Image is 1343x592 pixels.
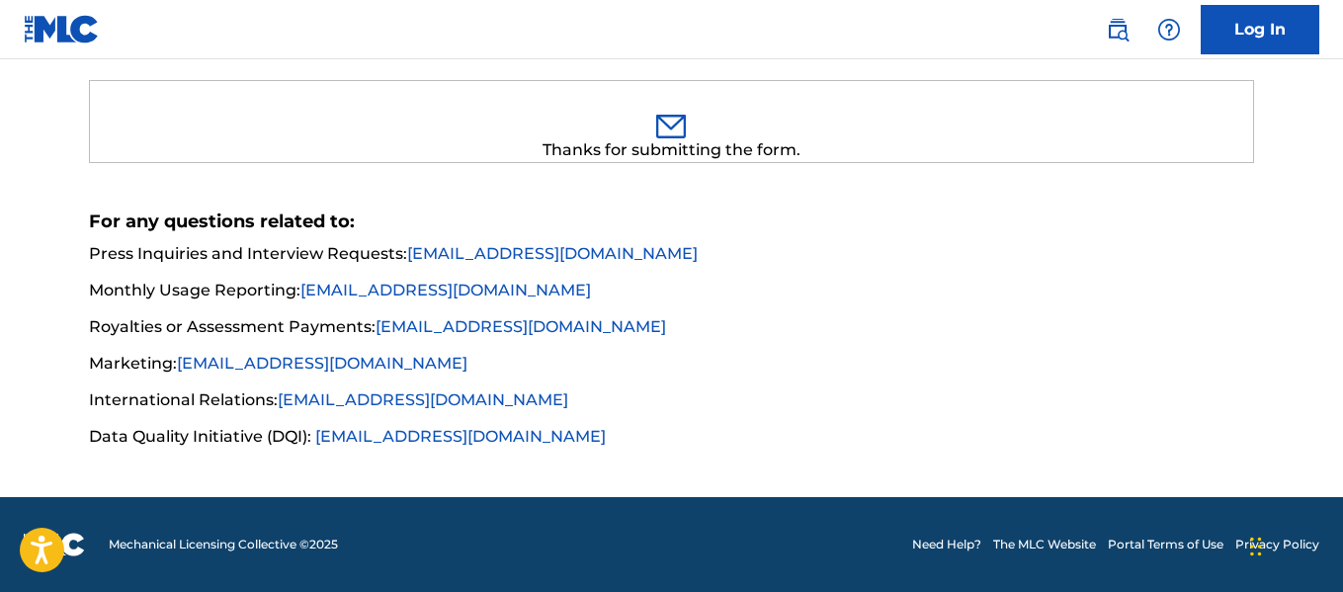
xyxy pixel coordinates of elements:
a: [EMAIL_ADDRESS][DOMAIN_NAME] [407,244,698,263]
img: 0ff00501b51b535a1dc6.svg [656,115,686,138]
div: Help [1149,10,1189,49]
span: Mechanical Licensing Collective © 2025 [109,536,338,553]
a: Need Help? [912,536,981,553]
iframe: Chat Widget [1244,497,1343,592]
a: [EMAIL_ADDRESS][DOMAIN_NAME] [315,427,606,446]
a: Portal Terms of Use [1108,536,1223,553]
li: International Relations: [89,388,1255,424]
img: logo [24,533,85,556]
div: Thanks for submitting the form. [90,138,1254,162]
a: Privacy Policy [1235,536,1319,553]
img: help [1157,18,1181,42]
a: Public Search [1098,10,1137,49]
a: [EMAIL_ADDRESS][DOMAIN_NAME] [300,281,591,299]
a: [EMAIL_ADDRESS][DOMAIN_NAME] [177,354,467,373]
a: [EMAIL_ADDRESS][DOMAIN_NAME] [376,317,666,336]
li: Marketing: [89,352,1255,387]
a: [EMAIL_ADDRESS][DOMAIN_NAME] [278,390,568,409]
li: Data Quality Initiative (DQI): [89,425,1255,449]
a: Log In [1201,5,1319,54]
h5: For any questions related to: [89,211,1255,233]
li: Monthly Usage Reporting: [89,279,1255,314]
a: The MLC Website [993,536,1096,553]
li: Press Inquiries and Interview Requests: [89,242,1255,278]
div: Drag [1250,517,1262,576]
img: search [1106,18,1130,42]
img: MLC Logo [24,15,100,43]
li: Royalties or Assessment Payments: [89,315,1255,351]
